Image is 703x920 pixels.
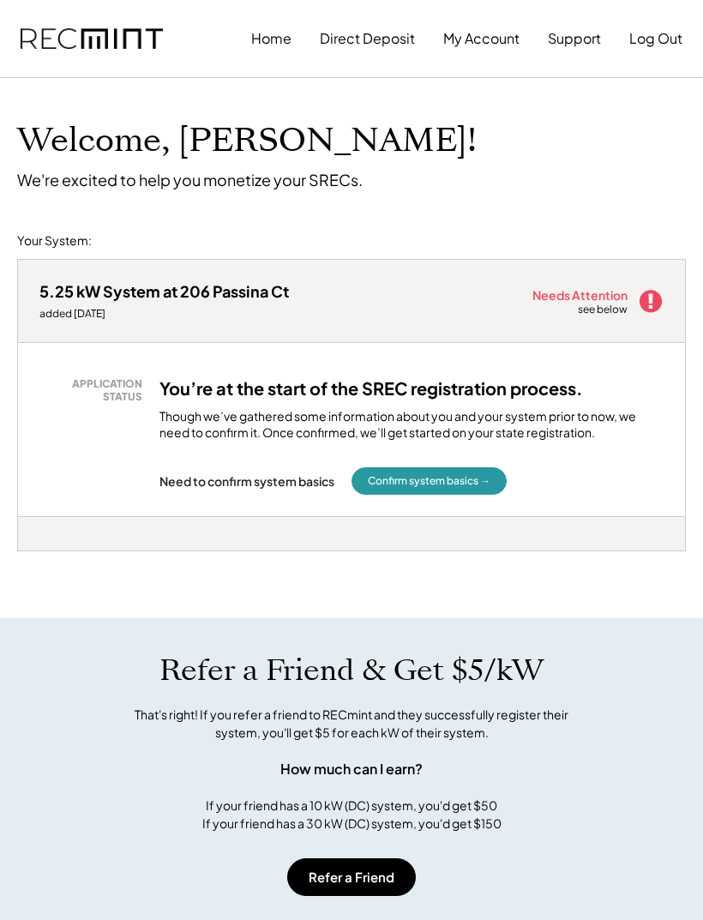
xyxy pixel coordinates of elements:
div: added [DATE] [39,307,289,321]
div: If your friend has a 10 kW (DC) system, you'd get $50 If your friend has a 30 kW (DC) system, you... [202,797,502,833]
h1: Refer a Friend & Get $5/kW [159,652,544,688]
div: APPLICATION STATUS [48,377,142,404]
h3: You’re at the start of the SREC registration process. [159,377,583,400]
button: Refer a Friend [287,858,416,896]
div: see below [578,303,629,317]
img: recmint-logotype%403x.png [21,28,163,50]
div: Needs Attention [532,289,629,301]
button: Home [251,21,291,56]
button: Confirm system basics → [351,467,507,495]
div: Need to confirm system basics [159,473,334,489]
div: 5dhwcjid - PA Tier I [17,551,63,558]
button: Support [548,21,601,56]
button: My Account [443,21,520,56]
div: That's right! If you refer a friend to RECmint and they successfully register their system, you'l... [116,706,587,742]
div: How much can I earn? [280,759,423,779]
div: 5.25 kW System at 206 Passina Ct [39,281,289,301]
div: We're excited to help you monetize your SRECs. [17,170,363,189]
div: Your System: [17,232,92,250]
div: Though we’ve gathered some information about you and your system prior to now, we need to confirm... [159,408,664,442]
button: Log Out [629,21,682,56]
button: Direct Deposit [320,21,415,56]
h1: Welcome, [PERSON_NAME]! [17,121,477,161]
